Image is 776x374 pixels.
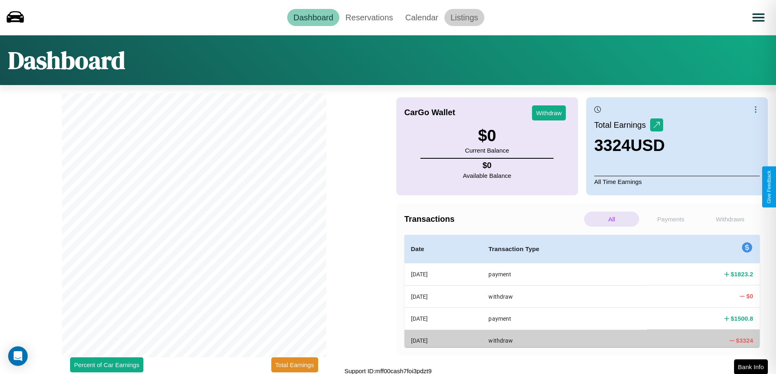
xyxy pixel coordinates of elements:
h4: Transaction Type [488,244,640,254]
a: Calendar [399,9,444,26]
p: Withdraws [703,212,758,227]
button: Open menu [747,6,770,29]
a: Reservations [339,9,399,26]
h3: 3324 USD [594,136,665,155]
p: Total Earnings [594,118,650,132]
th: payment [482,263,647,286]
p: All Time Earnings [594,176,760,187]
p: Current Balance [465,145,509,156]
th: payment [482,308,647,330]
h1: Dashboard [8,44,125,77]
h4: $ 3324 [736,336,753,345]
p: All [584,212,639,227]
table: simple table [404,235,760,352]
a: Listings [444,9,484,26]
a: Dashboard [287,9,339,26]
th: [DATE] [404,308,482,330]
h4: $ 0 [463,161,511,170]
h4: $ 0 [746,292,753,300]
th: [DATE] [404,285,482,307]
button: Percent of Car Earnings [70,357,143,372]
th: withdraw [482,285,647,307]
button: Withdraw [532,105,566,120]
p: Payments [643,212,698,227]
th: withdraw [482,330,647,351]
th: [DATE] [404,330,482,351]
div: Open Intercom Messenger [8,346,28,366]
h4: Date [411,244,476,254]
button: Total Earnings [271,357,318,372]
h4: Transactions [404,214,582,224]
h4: CarGo Wallet [404,108,455,117]
th: [DATE] [404,263,482,286]
p: Available Balance [463,170,511,181]
h4: $ 1823.2 [731,270,753,278]
h4: $ 1500.8 [731,314,753,323]
div: Give Feedback [766,171,772,203]
h3: $ 0 [465,127,509,145]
